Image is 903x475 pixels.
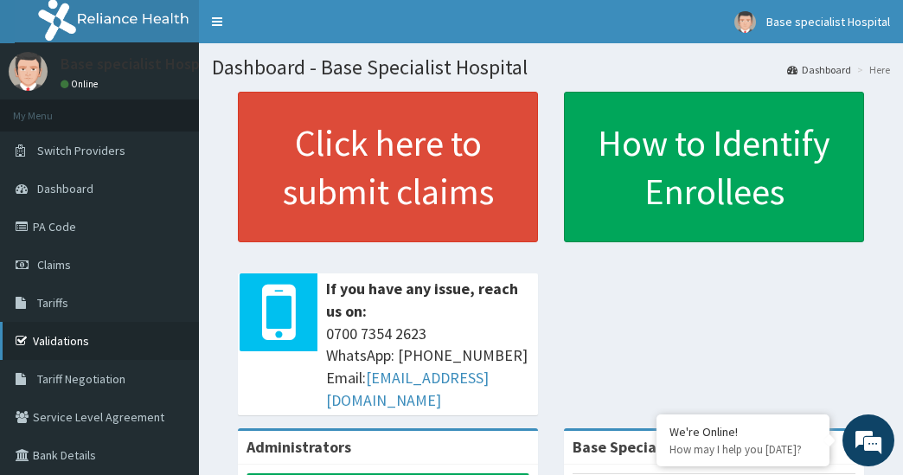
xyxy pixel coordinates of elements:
[573,437,741,457] strong: Base Specialist Hospital
[326,323,529,412] span: 0700 7354 2623 WhatsApp: [PHONE_NUMBER] Email:
[37,181,93,196] span: Dashboard
[326,368,489,410] a: [EMAIL_ADDRESS][DOMAIN_NAME]
[564,92,864,242] a: How to Identify Enrollees
[669,442,817,457] p: How may I help you today?
[9,52,48,91] img: User Image
[326,279,518,321] b: If you have any issue, reach us on:
[37,143,125,158] span: Switch Providers
[61,78,102,90] a: Online
[766,14,890,29] span: Base specialist Hospital
[212,56,890,79] h1: Dashboard - Base Specialist Hospital
[37,371,125,387] span: Tariff Negotiation
[37,295,68,311] span: Tariffs
[669,424,817,440] div: We're Online!
[247,437,351,457] b: Administrators
[734,11,756,33] img: User Image
[853,62,890,77] li: Here
[787,62,851,77] a: Dashboard
[238,92,538,242] a: Click here to submit claims
[37,257,71,273] span: Claims
[61,56,222,72] p: Base specialist Hospital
